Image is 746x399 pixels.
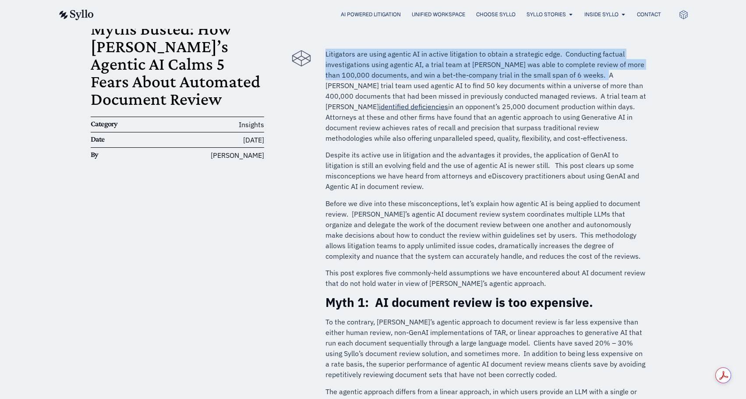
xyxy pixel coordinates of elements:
[379,102,448,111] a: identified deficiencies
[91,150,148,160] h6: By
[325,49,647,143] p: Litigators are using agentic AI in active litigation to obtain a strategic edge. Conducting factu...
[325,198,647,261] p: Before we dive into these misconceptions, let’s explain how agentic AI is being applied to docume...
[584,11,619,18] a: Inside Syllo
[58,10,94,20] img: syllo
[211,150,264,160] span: [PERSON_NAME]
[527,11,566,18] a: Syllo Stories
[111,11,661,19] div: Menu Toggle
[91,135,148,144] h6: Date
[243,135,264,144] time: [DATE]
[325,294,593,310] strong: Myth 1: AI document review is too expensive.
[239,120,264,129] span: Insights
[412,11,465,18] a: Unified Workspace
[476,11,516,18] a: Choose Syllo
[325,267,647,289] p: This post explores five commonly-held assumptions we have encountered about AI document review th...
[341,11,401,18] a: AI Powered Litigation
[637,11,661,18] a: Contact
[91,119,148,129] h6: Category
[111,11,661,19] nav: Menu
[91,20,265,108] h1: Myths Busted: How [PERSON_NAME]’s Agentic AI Calms 5 Fears About Automated Document Review
[325,150,647,192] p: Despite its active use in litigation and the advantages it provides, the application of GenAI to ...
[325,317,647,380] p: To the contrary, [PERSON_NAME]’s agentic approach to document review is far less expensive than e...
